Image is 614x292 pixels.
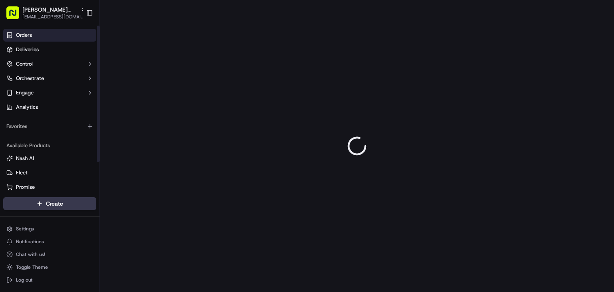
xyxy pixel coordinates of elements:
button: Chat with us! [3,249,96,260]
a: Orders [3,29,96,42]
a: Powered byPylon [56,198,97,204]
span: Log out [16,277,32,283]
button: Nash AI [3,152,96,165]
button: [PERSON_NAME][GEOGRAPHIC_DATA][EMAIL_ADDRESS][DOMAIN_NAME] [3,3,83,22]
div: Favorites [3,120,96,133]
span: Nash AI [16,155,34,162]
div: 💻 [68,179,74,186]
button: Notifications [3,236,96,247]
span: [DATE] [115,145,131,152]
button: Promise [3,181,96,194]
button: Control [3,58,96,70]
div: We're available if you need us! [36,84,110,90]
button: [PERSON_NAME][GEOGRAPHIC_DATA] [22,6,78,14]
button: Fleet [3,166,96,179]
span: Fleet [16,169,28,176]
span: Knowledge Base [16,178,61,186]
a: Analytics [3,101,96,114]
span: Control [16,60,33,68]
img: 1736555255976-a54dd68f-1ca7-489b-9aae-adbdc363a1c4 [8,76,22,90]
span: Analytics [16,104,38,111]
button: Toggle Theme [3,262,96,273]
span: API Documentation [76,178,128,186]
span: [PERSON_NAME][GEOGRAPHIC_DATA] [25,145,109,152]
a: Promise [6,184,93,191]
div: 📗 [8,179,14,186]
span: Engage [16,89,34,96]
p: Welcome 👋 [8,32,146,44]
a: Nash AI [6,155,93,162]
a: Deliveries [3,43,96,56]
button: Engage [3,86,96,99]
a: 💻API Documentation [64,175,132,190]
button: [EMAIL_ADDRESS][DOMAIN_NAME] [22,14,86,20]
span: [PERSON_NAME] [25,124,65,130]
span: Settings [16,226,34,232]
button: Log out [3,274,96,286]
a: 📗Knowledge Base [5,175,64,190]
img: Liam S. [8,116,21,129]
span: Create [46,200,63,208]
img: 1736555255976-a54dd68f-1ca7-489b-9aae-adbdc363a1c4 [16,124,22,130]
span: Orders [16,32,32,39]
div: Start new chat [36,76,131,84]
a: Fleet [6,169,93,176]
span: [DATE] [71,124,87,130]
img: Snider Plaza [8,138,21,150]
div: Available Products [3,139,96,152]
div: Past conversations [8,104,54,110]
button: Settings [3,223,96,234]
span: Pylon [80,198,97,204]
input: Got a question? Start typing here... [21,51,144,60]
span: Orchestrate [16,75,44,82]
span: • [66,124,69,130]
span: Deliveries [16,46,39,53]
span: Chat with us! [16,251,45,258]
span: Promise [16,184,35,191]
span: Notifications [16,238,44,245]
button: Orchestrate [3,72,96,85]
img: Nash [8,8,24,24]
span: • [110,145,113,152]
span: Toggle Theme [16,264,48,270]
button: Create [3,197,96,210]
button: See all [124,102,146,112]
img: 5e9a9d7314ff4150bce227a61376b483.jpg [17,76,31,90]
button: Start new chat [136,78,146,88]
